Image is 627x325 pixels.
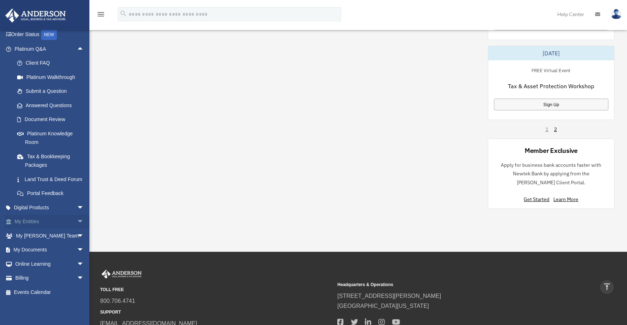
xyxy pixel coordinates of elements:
div: Member Exclusive [525,146,578,155]
span: arrow_drop_up [77,42,91,56]
i: search [119,10,127,17]
span: arrow_drop_down [77,200,91,215]
a: Submit a Question [10,84,95,99]
a: Get Started [524,196,552,202]
i: vertical_align_top [603,282,611,291]
a: Digital Productsarrow_drop_down [5,200,95,215]
a: Document Review [10,112,95,127]
a: 2 [554,126,557,133]
p: Apply for business bank accounts faster with Newtek Bank by applying from the [PERSON_NAME] Clien... [494,161,608,187]
span: arrow_drop_down [77,215,91,229]
small: TOLL FREE [100,286,332,294]
span: arrow_drop_down [77,229,91,243]
a: Answered Questions [10,98,95,112]
a: Client FAQ [10,56,95,70]
a: Platinum Knowledge Room [10,126,95,149]
a: Land Trust & Deed Forum [10,172,95,186]
a: Platinum Q&Aarrow_drop_up [5,42,95,56]
span: arrow_drop_down [77,271,91,286]
a: My Entitiesarrow_drop_down [5,215,95,229]
span: arrow_drop_down [77,257,91,271]
a: Platinum Walkthrough [10,70,95,84]
a: Online Learningarrow_drop_down [5,257,95,271]
a: Billingarrow_drop_down [5,271,95,285]
a: Events Calendar [5,285,95,299]
img: User Pic [611,9,622,19]
small: SUPPORT [100,309,332,316]
div: NEW [41,29,57,40]
a: My [PERSON_NAME] Teamarrow_drop_down [5,229,95,243]
img: Anderson Advisors Platinum Portal [3,9,68,22]
a: Portal Feedback [10,186,95,201]
a: Sign Up [494,99,608,110]
a: vertical_align_top [599,280,614,295]
a: Learn More [553,196,578,202]
a: My Documentsarrow_drop_down [5,243,95,257]
span: arrow_drop_down [77,243,91,257]
a: 800.706.4741 [100,298,135,304]
div: [DATE] [488,46,614,60]
span: Tax & Asset Protection Workshop [508,82,594,90]
a: menu [97,12,105,19]
small: Headquarters & Operations [337,281,569,289]
img: Anderson Advisors Platinum Portal [100,270,143,279]
a: [STREET_ADDRESS][PERSON_NAME] [337,293,441,299]
a: Tax & Bookkeeping Packages [10,149,95,172]
div: FREE Virtual Event [526,66,576,74]
i: menu [97,10,105,19]
a: Order StatusNEW [5,27,95,42]
a: [GEOGRAPHIC_DATA][US_STATE] [337,303,429,309]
